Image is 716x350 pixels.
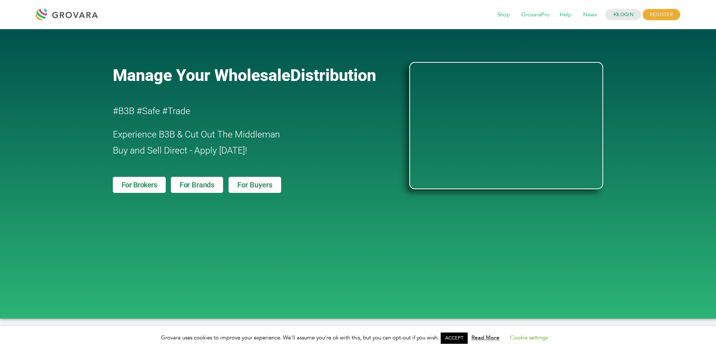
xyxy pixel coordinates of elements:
span: Help [555,8,577,22]
a: Shop [492,11,515,19]
span: For Brands [180,181,214,188]
a: GrovaraPro [516,11,555,19]
span: GrovaraPro [516,8,555,22]
a: For Brands [171,177,223,193]
span: News [578,8,602,22]
span: For Buyers [237,181,272,188]
h2: #B3B #Safe #Trade [113,103,368,119]
a: LOGIN [605,9,641,20]
a: ACCEPT [441,332,468,344]
span: Distribution [290,66,376,85]
a: Manage Your WholesaleDistribution [113,66,398,85]
span: Buy and Sell Direct - Apply [DATE]! [113,145,247,156]
span: For Brokers [122,181,157,188]
a: Read More [471,334,499,341]
a: For Brokers [113,177,166,193]
a: News [578,11,602,19]
a: Cookie settings [510,334,548,341]
span: Experience B3B & Cut Out The Middleman [113,129,280,140]
a: Help [555,11,577,19]
span: Grovara uses cookies to improve your experience. We'll assume you're ok with this, but you can op... [161,334,555,341]
span: Shop [492,8,515,22]
span: REGISTER [643,9,680,20]
a: For Buyers [229,177,281,193]
span: Manage Your Wholesale [113,66,290,85]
